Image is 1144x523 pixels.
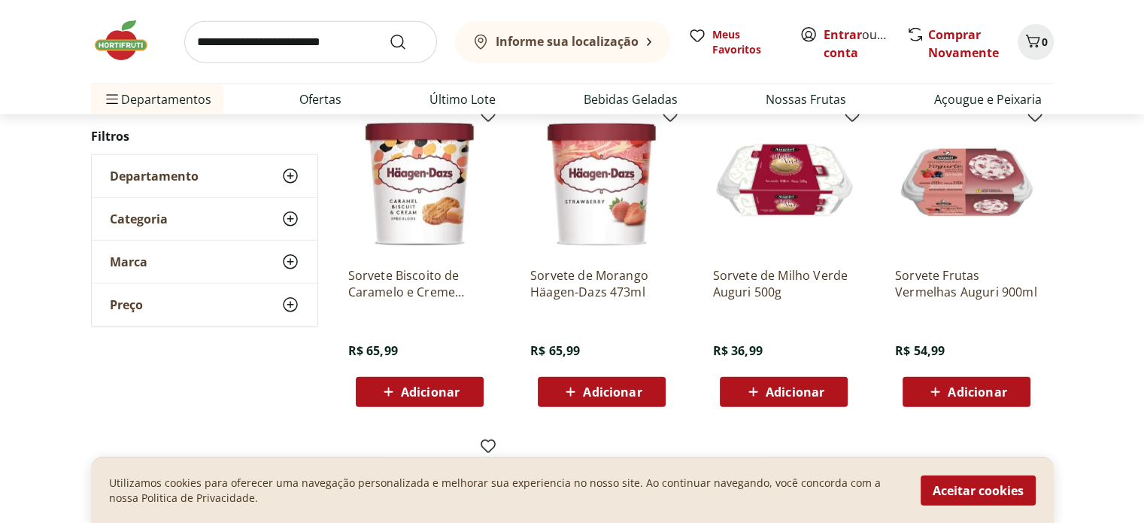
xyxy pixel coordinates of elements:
[824,26,891,62] span: ou
[720,377,848,407] button: Adicionar
[766,386,824,398] span: Adicionar
[91,18,166,63] img: Hortifruti
[92,283,317,325] button: Preço
[712,267,855,300] a: Sorvete de Milho Verde Auguri 500g
[530,112,673,255] img: Sorvete de Morango Häagen-Dazs 473ml
[92,197,317,239] button: Categoria
[712,27,781,57] span: Meus Favoritos
[429,90,496,108] a: Último Lote
[110,296,143,312] span: Preço
[824,26,906,61] a: Criar conta
[934,90,1042,108] a: Açougue e Peixaria
[389,33,425,51] button: Submit Search
[110,211,168,226] span: Categoria
[348,112,491,255] img: Sorvete Biscoito de Caramelo e Creme Speculoos Häagen-Dazs 473ml
[824,26,862,43] a: Entrar
[348,267,491,300] a: Sorvete Biscoito de Caramelo e Creme Speculoos Häagen-Dazs 473ml
[103,81,211,117] span: Departamentos
[583,386,642,398] span: Adicionar
[110,254,147,269] span: Marca
[356,377,484,407] button: Adicionar
[109,475,903,505] p: Utilizamos cookies para oferecer uma navegação personalizada e melhorar sua experiencia no nosso ...
[895,342,945,359] span: R$ 54,99
[401,386,460,398] span: Adicionar
[530,342,580,359] span: R$ 65,99
[530,267,673,300] a: Sorvete de Morango Häagen-Dazs 473ml
[299,90,341,108] a: Ofertas
[184,21,437,63] input: search
[766,90,846,108] a: Nossas Frutas
[103,81,121,117] button: Menu
[496,33,639,50] b: Informe sua localização
[110,168,199,183] span: Departamento
[538,377,666,407] button: Adicionar
[712,342,762,359] span: R$ 36,99
[348,342,398,359] span: R$ 65,99
[948,386,1006,398] span: Adicionar
[712,112,855,255] img: Sorvete de Milho Verde Auguri 500g
[928,26,999,61] a: Comprar Novamente
[92,240,317,282] button: Marca
[1018,24,1054,60] button: Carrinho
[688,27,781,57] a: Meus Favoritos
[92,154,317,196] button: Departamento
[455,21,670,63] button: Informe sua localização
[584,90,678,108] a: Bebidas Geladas
[91,120,318,151] h2: Filtros
[903,377,1030,407] button: Adicionar
[1042,35,1048,49] span: 0
[895,267,1038,300] a: Sorvete Frutas Vermelhas Auguri 900ml
[921,475,1036,505] button: Aceitar cookies
[895,112,1038,255] img: Sorvete Frutas Vermelhas Auguri 900ml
